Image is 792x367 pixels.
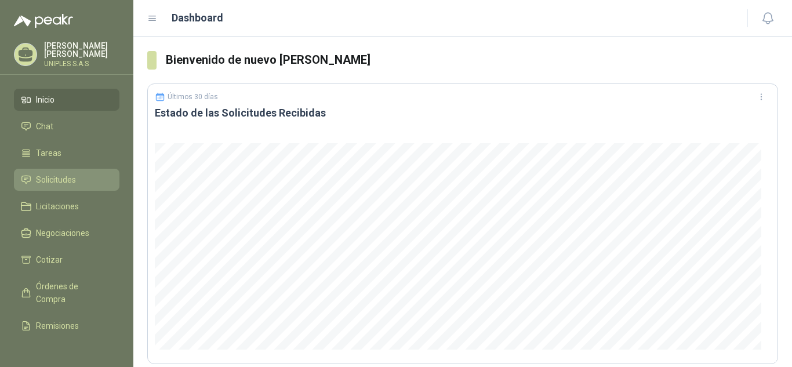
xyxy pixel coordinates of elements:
span: Órdenes de Compra [36,280,108,306]
a: Cotizar [14,249,119,271]
a: Licitaciones [14,195,119,217]
h3: Estado de las Solicitudes Recibidas [155,106,771,120]
span: Chat [36,120,53,133]
a: Chat [14,115,119,137]
img: Logo peakr [14,14,73,28]
h3: Bienvenido de nuevo [PERSON_NAME] [166,51,778,69]
p: UNIPLES S.A.S [44,60,119,67]
span: Remisiones [36,319,79,332]
a: Solicitudes [14,169,119,191]
span: Solicitudes [36,173,76,186]
a: Remisiones [14,315,119,337]
a: Inicio [14,89,119,111]
p: Últimos 30 días [168,93,218,101]
p: [PERSON_NAME] [PERSON_NAME] [44,42,119,58]
span: Tareas [36,147,61,159]
span: Inicio [36,93,55,106]
h1: Dashboard [172,10,223,26]
a: Órdenes de Compra [14,275,119,310]
span: Licitaciones [36,200,79,213]
span: Negociaciones [36,227,89,239]
span: Cotizar [36,253,63,266]
a: Tareas [14,142,119,164]
a: Negociaciones [14,222,119,244]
